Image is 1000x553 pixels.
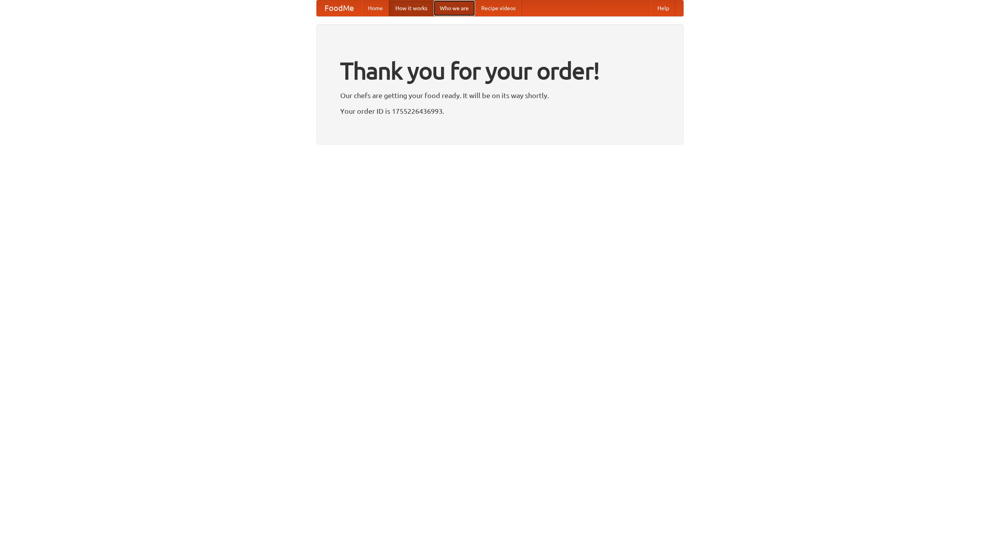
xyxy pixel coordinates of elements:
[475,0,522,16] a: Recipe videos
[434,0,475,16] a: Who we are
[389,0,434,16] a: How it works
[340,52,660,89] h1: Thank you for your order!
[317,0,362,16] a: FoodMe
[651,0,675,16] a: Help
[340,89,660,101] p: Our chefs are getting your food ready. It will be on its way shortly.
[340,105,660,117] p: Your order ID is 1755226436993.
[362,0,389,16] a: Home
